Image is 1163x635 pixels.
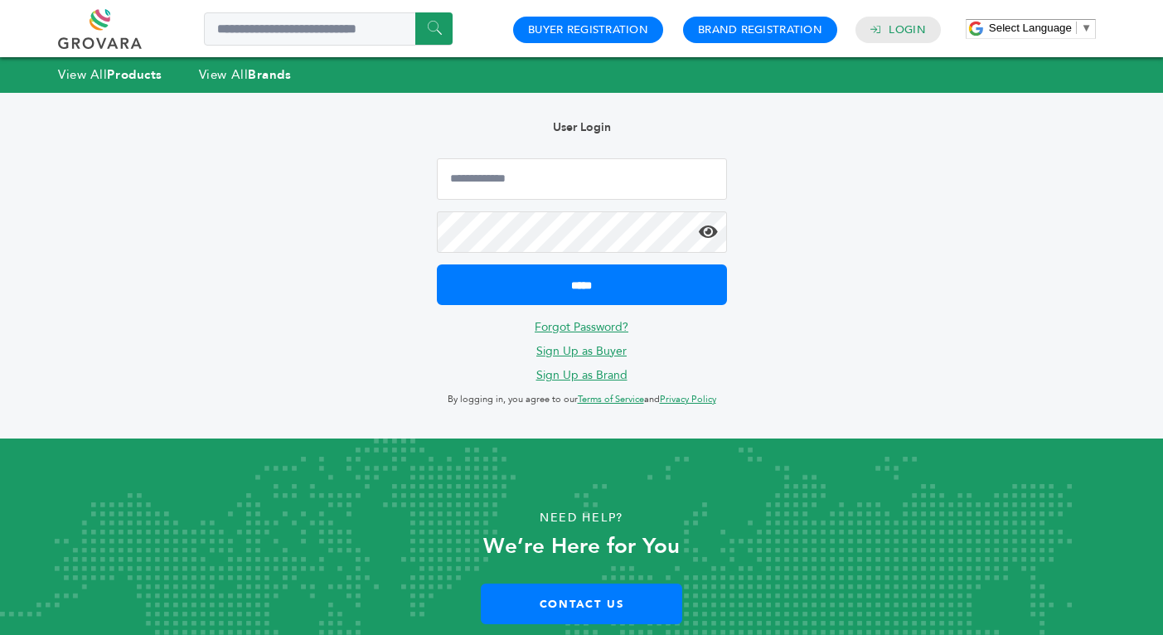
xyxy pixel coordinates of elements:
strong: Brands [248,66,291,83]
a: Brand Registration [698,22,822,37]
span: Select Language [989,22,1072,34]
input: Email Address [437,158,727,200]
a: Terms of Service [578,393,644,405]
strong: We’re Here for You [483,531,680,561]
a: View AllBrands [199,66,292,83]
a: View AllProducts [58,66,162,83]
a: Contact Us [481,584,682,624]
a: Sign Up as Brand [536,367,628,383]
b: User Login [553,119,611,135]
a: Buyer Registration [528,22,648,37]
a: Privacy Policy [660,393,716,405]
input: Search a product or brand... [204,12,453,46]
input: Password [437,211,727,253]
a: Forgot Password? [535,319,628,335]
strong: Products [107,66,162,83]
p: By logging in, you agree to our and [437,390,727,410]
p: Need Help? [58,506,1105,531]
span: ​ [1076,22,1077,34]
a: Sign Up as Buyer [536,343,627,359]
span: ▼ [1081,22,1092,34]
a: Select Language​ [989,22,1092,34]
a: Login [889,22,925,37]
